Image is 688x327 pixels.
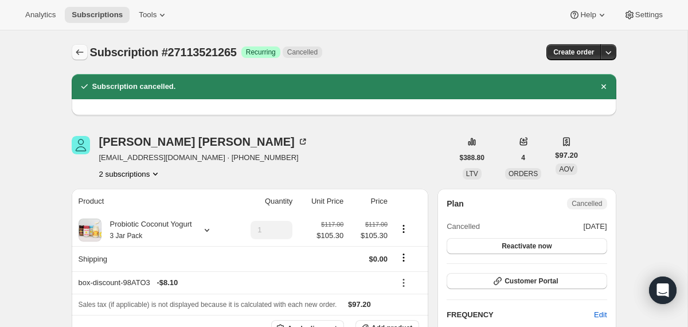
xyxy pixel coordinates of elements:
h2: FREQUENCY [447,309,594,321]
span: $105.30 [316,230,343,242]
span: Create order [553,48,594,57]
span: ORDERS [509,170,538,178]
button: Shipping actions [394,251,413,264]
th: Quantity [233,189,296,214]
small: 3 Jar Pack [110,232,143,240]
span: $105.30 [350,230,388,242]
button: Settings [617,7,670,23]
span: [EMAIL_ADDRESS][DOMAIN_NAME] · [PHONE_NUMBER] [99,152,308,163]
button: Analytics [18,7,62,23]
button: Product actions [99,168,162,180]
div: box-discount-98ATO3 [79,277,388,289]
button: Edit [587,306,613,324]
th: Shipping [72,246,233,271]
span: LTV [466,170,478,178]
span: Analytics [25,10,56,20]
span: Reactivate now [502,242,552,251]
small: $117.00 [321,221,343,228]
th: Unit Price [296,189,347,214]
span: - $8.10 [157,277,178,289]
span: Help [580,10,596,20]
span: $388.80 [460,153,484,162]
button: Create order [546,44,601,60]
span: $97.20 [555,150,578,161]
span: Edit [594,309,607,321]
span: Sales tax (if applicable) is not displayed because it is calculated with each new order. [79,301,337,309]
button: Dismiss notification [596,79,612,95]
span: Customer Portal [505,277,558,286]
small: $117.00 [365,221,388,228]
button: Product actions [394,223,413,235]
span: Subscription #27113521265 [90,46,237,59]
span: $97.20 [348,300,371,309]
span: Subscriptions [72,10,123,20]
button: Help [562,7,614,23]
th: Price [347,189,391,214]
span: AOV [559,165,573,173]
button: $388.80 [453,150,491,166]
span: $0.00 [369,255,388,263]
span: [DATE] [584,221,607,232]
span: Recurring [246,48,276,57]
button: Tools [132,7,175,23]
button: Subscriptions [65,7,130,23]
span: Cancelled [447,221,480,232]
div: Probiotic Coconut Yogurt [101,219,192,242]
span: Callie Smith [72,136,90,154]
button: Customer Portal [447,273,607,289]
span: Cancelled [572,199,602,208]
h2: Plan [447,198,464,209]
div: [PERSON_NAME] [PERSON_NAME] [99,136,308,147]
button: Subscriptions [72,44,88,60]
h2: Subscription cancelled. [92,81,176,92]
span: 4 [521,153,525,162]
div: Open Intercom Messenger [649,277,677,304]
button: Reactivate now [447,238,607,254]
button: 4 [514,150,532,166]
th: Product [72,189,233,214]
span: Settings [635,10,663,20]
img: product img [79,219,101,242]
span: Cancelled [287,48,318,57]
span: Tools [139,10,157,20]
